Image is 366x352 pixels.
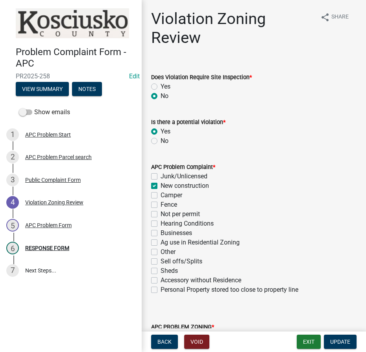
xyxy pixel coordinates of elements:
wm-modal-confirm: Summary [16,86,69,93]
span: PR2025-258 [16,72,126,80]
label: Does Violation Require Site Inspection [151,75,252,80]
label: Junk/Unlicensed [161,172,207,181]
div: 2 [6,151,19,163]
div: APC Problem Form [25,222,72,228]
label: APC Problem Complaint [151,165,215,170]
button: Update [324,335,357,349]
div: Public Complaint Form [25,177,81,183]
label: Show emails [19,107,70,117]
label: Personal Property stored too close to property line [161,285,298,295]
label: Sell offs/Splits [161,257,202,266]
h4: Problem Complaint Form - APC [16,46,135,69]
label: Other [161,247,176,257]
div: 6 [6,242,19,254]
span: Back [157,339,172,345]
div: 1 [6,128,19,141]
label: Fence [161,200,177,209]
img: Kosciusko County, Indiana [16,8,129,38]
label: Not per permit [161,209,200,219]
div: 7 [6,264,19,277]
i: share [320,13,330,22]
div: APC Problem Parcel search [25,154,92,160]
label: No [161,91,168,101]
label: Yes [161,127,170,136]
button: View Summary [16,82,69,96]
label: Camper [161,191,182,200]
span: Share [331,13,349,22]
label: No [161,136,168,146]
label: Is there a potential violation [151,120,226,125]
a: Edit [129,72,140,80]
div: APC Problem Start [25,132,71,137]
button: Exit [297,335,321,349]
label: Accessory without Residence [161,276,241,285]
button: Back [151,335,178,349]
label: Sheds [161,266,178,276]
button: Void [184,335,209,349]
label: Hearing Conditions [161,219,214,228]
label: New construction [161,181,209,191]
label: APC PROBLEM ZONING [151,324,214,330]
label: Yes [161,82,170,91]
span: Update [330,339,350,345]
button: Notes [72,82,102,96]
wm-modal-confirm: Notes [72,86,102,93]
label: Businesses [161,228,192,238]
div: RESPONSE FORM [25,245,69,251]
div: 4 [6,196,19,209]
div: Violation Zoning Review [25,200,83,205]
label: Ag use in Residential Zoning [161,238,240,247]
div: 3 [6,174,19,186]
div: 5 [6,219,19,232]
button: shareShare [314,9,355,25]
h1: Violation Zoning Review [151,9,314,47]
wm-modal-confirm: Edit Application Number [129,72,140,80]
